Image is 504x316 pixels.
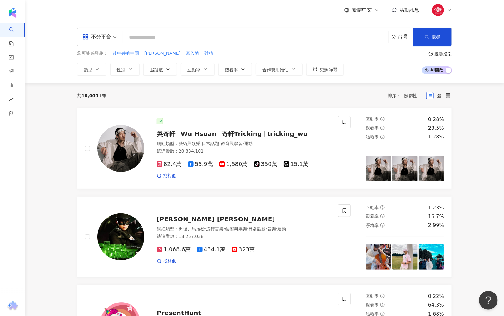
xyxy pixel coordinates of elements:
[9,93,14,107] span: rise
[366,134,379,139] span: 漲粉率
[366,303,379,308] span: 觀看率
[82,93,102,98] span: 10,000+
[225,67,238,72] span: 觀看率
[366,223,379,228] span: 漲粉率
[185,50,199,57] button: 宮入菌
[248,226,266,231] span: 日常話題
[157,130,175,138] span: 吳奇軒
[197,246,226,253] span: 434.1萬
[428,133,444,140] div: 1.28%
[202,141,219,146] span: 日常話題
[157,233,331,240] div: 總追蹤數 ： 18,257,038
[222,130,262,138] span: 奇軒Tricking
[380,135,385,139] span: question-circle
[244,141,253,146] span: 運動
[266,226,267,231] span: ·
[206,226,224,231] span: 流行音樂
[380,214,385,218] span: question-circle
[306,63,344,76] button: 更多篩選
[479,291,498,310] iframe: Help Scout Beacon - Open
[432,34,440,39] span: 搜尋
[428,293,444,300] div: 0.22%
[380,294,385,298] span: question-circle
[157,246,191,253] span: 1,068.6萬
[428,204,444,211] div: 1.23%
[243,141,244,146] span: ·
[352,7,372,13] span: 繁體中文
[432,4,444,16] img: GD.jpg
[262,67,289,72] span: 合作費用預估
[82,32,111,42] div: 不分平台
[380,223,385,228] span: question-circle
[366,214,379,219] span: 觀看率
[112,50,139,57] button: 後中共的中國
[77,197,452,278] a: KOL Avatar[PERSON_NAME] [PERSON_NAME]網紅類型：田徑、馬拉松·流行音樂·藝術與娛樂·日常話題·音樂·運動總追蹤數：18,257,0381,068.6萬434....
[380,303,385,307] span: question-circle
[219,141,220,146] span: ·
[428,125,444,132] div: 23.5%
[366,205,379,210] span: 互動率
[117,67,126,72] span: 性別
[254,161,277,168] span: 350萬
[380,312,385,316] span: question-circle
[428,302,444,308] div: 64.3%
[267,226,276,231] span: 音樂
[144,50,181,57] button: [PERSON_NAME]
[225,226,247,231] span: 藝術與娛樂
[366,117,379,122] span: 互動率
[77,108,452,189] a: KOL Avatar吳奇軒Wu Hsuan奇軒Trickingtricking_wu網紅類型：藝術與娛樂·日常話題·教育與學習·運動總追蹤數：20,834,10182.4萬55.9萬1,580萬...
[392,156,418,181] img: post-image
[434,51,452,56] div: 搜尋指引
[157,173,176,179] a: 找相似
[218,63,252,76] button: 觀看率
[181,63,215,76] button: 互動率
[320,67,337,72] span: 更多篩選
[404,91,423,101] span: 關聯性
[419,244,444,270] img: post-image
[204,50,213,57] button: 雞精
[157,161,182,168] span: 82.4萬
[428,116,444,123] div: 0.28%
[419,156,444,181] img: post-image
[399,7,419,13] span: 活動訊息
[391,35,396,39] span: environment
[187,67,200,72] span: 互動率
[163,258,176,264] span: 找相似
[97,125,144,172] img: KOL Avatar
[77,93,106,98] div: 共 筆
[413,28,452,46] button: 搜尋
[398,34,413,39] div: 台灣
[163,173,176,179] span: 找相似
[143,63,177,76] button: 追蹤數
[428,222,444,229] div: 2.99%
[7,8,17,18] img: logo icon
[380,126,385,130] span: question-circle
[205,226,206,231] span: ·
[150,67,163,72] span: 追蹤數
[188,161,213,168] span: 55.9萬
[388,91,426,101] div: 排序：
[276,226,277,231] span: ·
[157,226,331,232] div: 網紅類型 ：
[392,244,418,270] img: post-image
[77,63,106,76] button: 類型
[200,141,202,146] span: ·
[82,34,89,40] span: appstore
[97,213,144,260] img: KOL Avatar
[157,148,331,154] div: 總追蹤數 ： 20,834,101
[9,23,21,47] a: search
[181,130,216,138] span: Wu Hsuan
[366,244,391,270] img: post-image
[77,50,108,57] span: 您可能感興趣：
[366,293,379,298] span: 互動率
[84,67,92,72] span: 類型
[267,130,308,138] span: tricking_wu
[179,226,205,231] span: 田徑、馬拉松
[110,63,140,76] button: 性別
[157,215,275,223] span: [PERSON_NAME] [PERSON_NAME]
[256,63,303,76] button: 合作費用預估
